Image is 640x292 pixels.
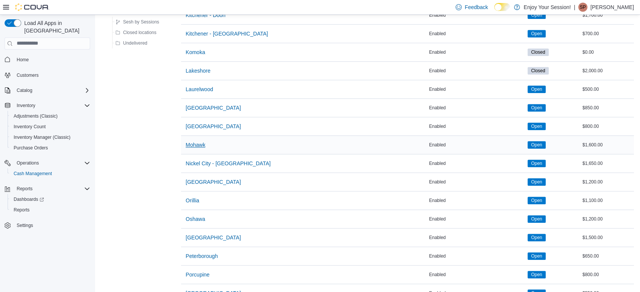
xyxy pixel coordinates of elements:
[528,104,545,112] span: Open
[528,85,545,93] span: Open
[11,205,90,214] span: Reports
[17,57,29,63] span: Home
[8,121,93,132] button: Inventory Count
[11,195,47,204] a: Dashboards
[531,86,542,93] span: Open
[8,205,93,215] button: Reports
[183,100,244,115] button: [GEOGRAPHIC_DATA]
[123,19,159,25] span: Sesh by Sessions
[581,140,634,149] div: $1,600.00
[8,132,93,143] button: Inventory Manager (Classic)
[11,133,90,142] span: Inventory Manager (Classic)
[14,145,48,151] span: Purchase Orders
[11,122,49,131] a: Inventory Count
[2,85,93,96] button: Catalog
[8,111,93,121] button: Adjustments (Classic)
[11,112,90,121] span: Adjustments (Classic)
[581,233,634,242] div: $1,500.00
[14,101,38,110] button: Inventory
[183,119,244,134] button: [GEOGRAPHIC_DATA]
[531,197,542,204] span: Open
[531,160,542,167] span: Open
[5,51,90,251] nav: Complex example
[8,143,93,153] button: Purchase Orders
[183,156,273,171] button: Nickel City - [GEOGRAPHIC_DATA]
[428,140,526,149] div: Enabled
[11,169,90,178] span: Cash Management
[2,183,93,194] button: Reports
[574,3,575,12] p: |
[123,40,147,46] span: Undelivered
[183,174,244,189] button: [GEOGRAPHIC_DATA]
[186,178,241,186] span: [GEOGRAPHIC_DATA]
[17,160,39,166] span: Operations
[531,216,542,222] span: Open
[112,28,159,37] button: Closed locations
[428,48,526,57] div: Enabled
[14,55,32,64] a: Home
[581,66,634,75] div: $2,000.00
[428,103,526,112] div: Enabled
[186,85,213,93] span: Laurelwood
[14,55,90,64] span: Home
[428,196,526,205] div: Enabled
[186,141,205,149] span: Mohawk
[528,11,545,19] span: Open
[183,45,208,60] button: Komoka
[531,253,542,259] span: Open
[186,252,218,260] span: Peterborough
[578,3,587,12] div: Sebastian Paciocco
[531,179,542,185] span: Open
[112,17,162,26] button: Sesh by Sessions
[186,234,241,241] span: [GEOGRAPHIC_DATA]
[581,214,634,224] div: $1,200.00
[531,104,542,111] span: Open
[183,211,208,227] button: Oshawa
[590,3,634,12] p: [PERSON_NAME]
[183,82,216,97] button: Laurelwood
[428,233,526,242] div: Enabled
[17,222,33,228] span: Settings
[183,230,244,245] button: [GEOGRAPHIC_DATA]
[2,220,93,231] button: Settings
[2,100,93,111] button: Inventory
[581,177,634,186] div: $1,200.00
[581,270,634,279] div: $800.00
[528,123,545,130] span: Open
[428,11,526,20] div: Enabled
[2,70,93,81] button: Customers
[186,160,270,167] span: Nickel City - [GEOGRAPHIC_DATA]
[186,67,210,75] span: Lakeshore
[14,221,90,230] span: Settings
[581,85,634,94] div: $500.00
[186,215,205,223] span: Oshawa
[528,215,545,223] span: Open
[528,141,545,149] span: Open
[11,133,73,142] a: Inventory Manager (Classic)
[528,271,545,278] span: Open
[8,194,93,205] a: Dashboards
[14,124,46,130] span: Inventory Count
[428,214,526,224] div: Enabled
[528,160,545,167] span: Open
[465,3,488,11] span: Feedback
[11,169,55,178] a: Cash Management
[11,143,90,152] span: Purchase Orders
[14,101,90,110] span: Inventory
[528,252,545,260] span: Open
[186,197,199,204] span: Orillia
[528,30,545,37] span: Open
[2,158,93,168] button: Operations
[528,178,545,186] span: Open
[428,122,526,131] div: Enabled
[531,67,545,74] span: Closed
[581,29,634,38] div: $700.00
[14,196,44,202] span: Dashboards
[580,3,586,12] span: SP
[531,234,542,241] span: Open
[581,122,634,131] div: $800.00
[528,48,548,56] span: Closed
[183,63,213,78] button: Lakeshore
[531,123,542,130] span: Open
